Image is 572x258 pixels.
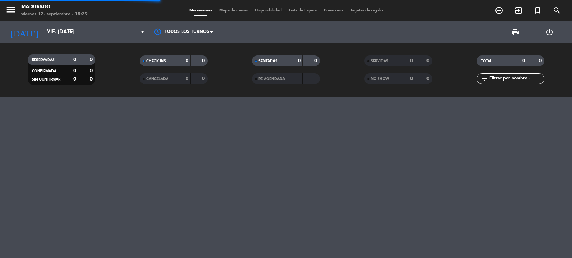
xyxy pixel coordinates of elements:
[514,6,523,15] i: exit_to_app
[32,78,60,81] span: SIN CONFIRMAR
[371,59,388,63] span: SERVIDAS
[5,4,16,18] button: menu
[66,28,75,36] i: arrow_drop_down
[32,58,55,62] span: RESERVADAS
[481,59,492,63] span: TOTAL
[480,74,489,83] i: filter_list
[73,77,76,82] strong: 0
[553,6,561,15] i: search
[489,75,544,83] input: Filtrar por nombre...
[298,58,301,63] strong: 0
[371,77,389,81] span: NO SHOW
[426,76,431,81] strong: 0
[32,69,56,73] span: CONFIRMADA
[347,9,386,13] span: Tarjetas de regalo
[202,76,206,81] strong: 0
[539,58,543,63] strong: 0
[5,24,43,40] i: [DATE]
[545,28,554,36] i: power_settings_new
[511,28,519,36] span: print
[146,59,166,63] span: CHECK INS
[495,6,503,15] i: add_circle_outline
[258,59,277,63] span: SENTADAS
[21,4,88,11] div: Madurado
[202,58,206,63] strong: 0
[73,68,76,73] strong: 0
[258,77,285,81] span: RE AGENDADA
[251,9,285,13] span: Disponibilidad
[90,77,94,82] strong: 0
[146,77,168,81] span: CANCELADA
[186,9,216,13] span: Mis reservas
[90,68,94,73] strong: 0
[90,57,94,62] strong: 0
[533,6,542,15] i: turned_in_not
[314,58,319,63] strong: 0
[73,57,76,62] strong: 0
[186,58,188,63] strong: 0
[320,9,347,13] span: Pre-acceso
[21,11,88,18] div: viernes 12. septiembre - 18:29
[426,58,431,63] strong: 0
[285,9,320,13] span: Lista de Espera
[216,9,251,13] span: Mapa de mesas
[5,4,16,15] i: menu
[410,58,413,63] strong: 0
[186,76,188,81] strong: 0
[522,58,525,63] strong: 0
[410,76,413,81] strong: 0
[532,21,567,43] div: LOG OUT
